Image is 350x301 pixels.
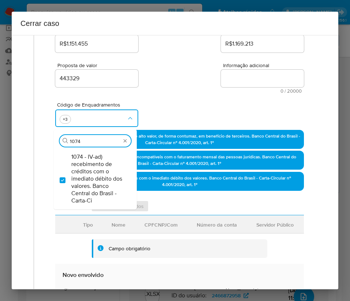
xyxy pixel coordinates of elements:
[55,151,304,170] p: 1073 IV-ac) movimentação de valores incompatíveis com o faturamento mensal das pessoas jurídicas....
[20,18,330,29] h2: Cerrar caso
[122,138,128,144] button: Excluir
[223,89,302,93] span: Máximo de 20000 caracteres
[63,270,104,279] b: Novo envolvido
[226,288,299,293] span: Nome completo
[54,148,137,209] ul: Código de Enquadramentos
[57,102,140,107] span: Código de Enquadramentos
[70,138,121,144] input: Procurar
[71,153,127,204] span: 1074 - IV-ad) recebimento de créditos com o imediato débito dos valores. Banco Central do Brasil ...
[188,216,246,233] div: Número da conta
[64,288,138,293] span: Tipo
[55,130,304,149] p: 1047 IV-c) movimentação de recursos de alto valor, de forma contumaz, em benefício de terceiros. ...
[60,115,71,124] button: mostrar mais 3
[57,63,140,68] span: Proposta de valor
[74,216,102,233] div: Tipo
[55,172,304,191] p: 1074 IV-ad) recebimento de créditos com o imediato débito dos valores. Banco Central do Brasil - ...
[103,216,134,233] div: Nome
[61,116,69,122] span: +3
[248,216,302,233] div: Servidor Público
[223,63,306,68] span: Informação adicional
[136,216,187,233] div: CPFCNPJCom
[109,245,150,252] div: Campo obrigatório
